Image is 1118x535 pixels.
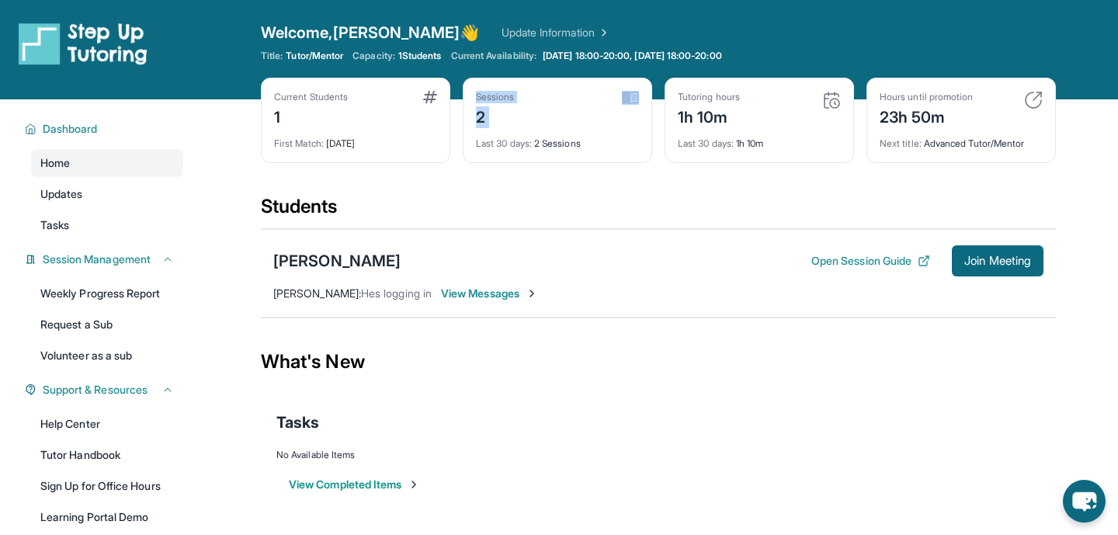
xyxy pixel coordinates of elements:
[40,217,69,233] span: Tasks
[526,287,538,300] img: Chevron-Right
[276,412,319,433] span: Tasks
[36,382,174,398] button: Support & Resources
[451,50,536,62] span: Current Availability:
[822,91,841,109] img: card
[40,155,70,171] span: Home
[43,121,98,137] span: Dashboard
[261,22,480,43] span: Welcome, [PERSON_NAME] 👋
[31,342,183,370] a: Volunteer as a sub
[31,311,183,339] a: Request a Sub
[31,503,183,531] a: Learning Portal Demo
[19,22,148,65] img: logo
[476,91,515,103] div: Sessions
[261,194,1056,228] div: Students
[595,25,610,40] img: Chevron Right
[1063,480,1106,523] button: chat-button
[274,103,348,128] div: 1
[289,477,420,492] button: View Completed Items
[36,121,174,137] button: Dashboard
[543,50,722,62] span: [DATE] 18:00-20:00, [DATE] 18:00-20:00
[398,50,442,62] span: 1 Students
[476,103,515,128] div: 2
[40,186,83,202] span: Updates
[43,252,151,267] span: Session Management
[31,410,183,438] a: Help Center
[678,103,740,128] div: 1h 10m
[540,50,725,62] a: [DATE] 18:00-20:00, [DATE] 18:00-20:00
[274,91,348,103] div: Current Students
[880,137,922,149] span: Next title :
[678,128,841,150] div: 1h 10m
[952,245,1043,276] button: Join Meeting
[31,280,183,307] a: Weekly Progress Report
[880,103,973,128] div: 23h 50m
[964,256,1031,266] span: Join Meeting
[811,253,930,269] button: Open Session Guide
[476,128,639,150] div: 2 Sessions
[678,137,734,149] span: Last 30 days :
[261,50,283,62] span: Title:
[476,137,532,149] span: Last 30 days :
[31,211,183,239] a: Tasks
[31,149,183,177] a: Home
[678,91,740,103] div: Tutoring hours
[43,382,148,398] span: Support & Resources
[423,91,437,103] img: card
[622,91,639,105] img: card
[441,286,538,301] span: View Messages
[286,50,343,62] span: Tutor/Mentor
[880,91,973,103] div: Hours until promotion
[502,25,610,40] a: Update Information
[273,250,401,272] div: [PERSON_NAME]
[1024,91,1043,109] img: card
[273,287,361,300] span: [PERSON_NAME] :
[880,128,1043,150] div: Advanced Tutor/Mentor
[276,449,1040,461] div: No Available Items
[352,50,395,62] span: Capacity:
[31,441,183,469] a: Tutor Handbook
[31,472,183,500] a: Sign Up for Office Hours
[261,328,1056,396] div: What's New
[274,137,324,149] span: First Match :
[36,252,174,267] button: Session Management
[361,287,432,300] span: Hes logging in
[31,180,183,208] a: Updates
[274,128,437,150] div: [DATE]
